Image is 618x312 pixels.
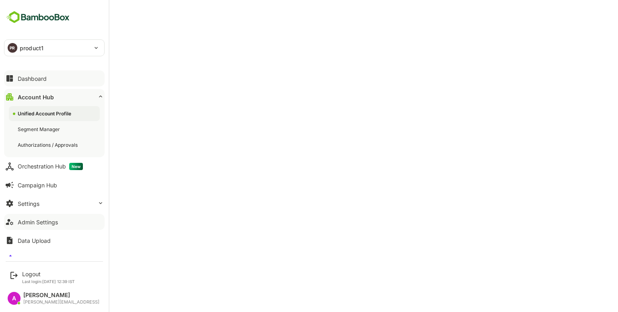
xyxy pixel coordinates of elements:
[4,40,104,56] div: PRproduct1
[23,300,99,305] div: [PERSON_NAME][EMAIL_ADDRESS]
[69,163,83,170] span: New
[4,89,105,105] button: Account Hub
[4,177,105,193] button: Campaign Hub
[18,182,57,189] div: Campaign Hub
[8,43,17,53] div: PR
[18,219,58,226] div: Admin Settings
[22,271,75,277] div: Logout
[18,163,83,170] div: Orchestration Hub
[18,142,79,148] div: Authorizations / Approvals
[4,232,105,248] button: Data Upload
[8,292,21,305] div: A
[23,292,99,299] div: [PERSON_NAME]
[4,195,105,211] button: Settings
[18,75,47,82] div: Dashboard
[18,200,39,207] div: Settings
[18,94,54,101] div: Account Hub
[4,10,72,25] img: BambooboxFullLogoMark.5f36c76dfaba33ec1ec1367b70bb1252.svg
[4,158,105,174] button: Orchestration HubNew
[4,251,105,267] button: Lumo
[4,70,105,86] button: Dashboard
[4,214,105,230] button: Admin Settings
[21,256,35,263] div: Lumo
[20,44,43,52] p: product1
[18,126,62,133] div: Segment Manager
[18,110,73,117] div: Unified Account Profile
[18,237,51,244] div: Data Upload
[22,279,75,284] p: Last login: [DATE] 12:39 IST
